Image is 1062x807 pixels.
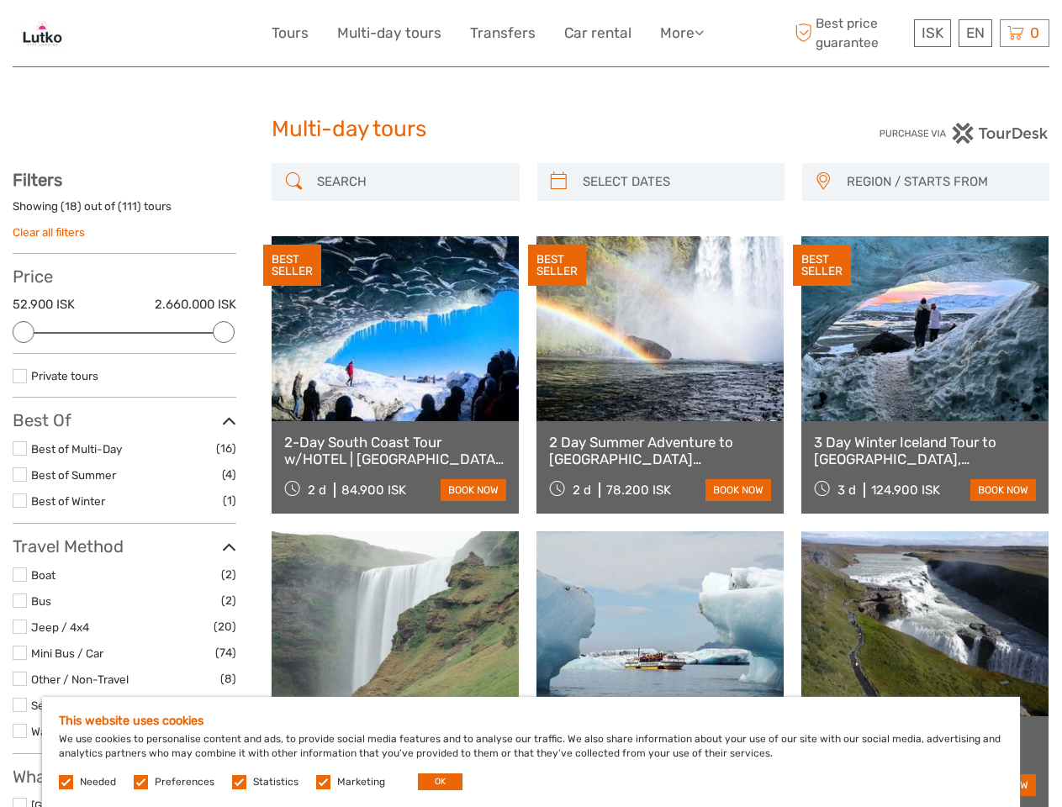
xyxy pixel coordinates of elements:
a: Clear all filters [13,225,85,239]
div: 124.900 ISK [871,483,940,498]
a: Other / Non-Travel [31,672,129,686]
h3: Travel Method [13,536,236,556]
strong: Filters [13,170,62,190]
a: 3 Day Winter Iceland Tour to [GEOGRAPHIC_DATA], [GEOGRAPHIC_DATA], [GEOGRAPHIC_DATA] and [GEOGRAP... [814,434,1036,468]
p: We're away right now. Please check back later! [24,29,190,43]
span: (16) [216,439,236,458]
a: Boat [31,568,55,582]
label: 2.660.000 ISK [155,296,236,314]
a: Best of Summer [31,468,116,482]
a: Car rental [564,21,631,45]
a: Tours [272,21,309,45]
span: 2 d [573,483,591,498]
h3: Best Of [13,410,236,430]
a: Best of Multi-Day [31,442,122,456]
a: book now [970,479,1036,501]
span: 3 d [837,483,856,498]
button: Open LiveChat chat widget [193,26,214,46]
a: Jeep / 4x4 [31,620,89,634]
span: (2) [221,565,236,584]
label: Statistics [253,775,299,789]
div: EN [959,19,992,47]
a: Private tours [31,369,98,382]
span: 2 d [308,483,326,498]
label: Marketing [337,775,385,789]
a: book now [705,479,771,501]
span: (20) [214,617,236,636]
span: (74) [215,643,236,662]
span: Best price guarantee [790,14,910,51]
label: 52.900 ISK [13,296,75,314]
span: ISK [922,24,943,41]
h5: This website uses cookies [59,714,1003,728]
h3: Price [13,266,236,287]
span: 0 [1028,24,1042,41]
span: (8) [220,669,236,688]
div: 78.200 ISK [606,483,671,498]
a: 2 Day Summer Adventure to [GEOGRAPHIC_DATA] [GEOGRAPHIC_DATA], Glacier Hiking, [GEOGRAPHIC_DATA],... [549,434,771,468]
a: 2-Day South Coast Tour w/HOTEL | [GEOGRAPHIC_DATA], [GEOGRAPHIC_DATA], [GEOGRAPHIC_DATA] & Waterf... [284,434,506,468]
div: BEST SELLER [528,245,586,287]
label: 111 [122,198,137,214]
div: We use cookies to personalise content and ads, to provide social media features and to analyse ou... [42,697,1020,807]
a: Walking [31,725,71,738]
a: More [660,21,704,45]
a: Mini Bus / Car [31,646,103,660]
span: (4) [222,465,236,484]
span: (1) [223,491,236,510]
a: Transfers [470,21,536,45]
h1: Multi-day tours [272,116,790,143]
a: Bus [31,594,51,608]
div: BEST SELLER [793,245,851,287]
a: Self-Drive [31,699,84,712]
span: (3) [221,695,236,715]
label: 18 [65,198,77,214]
div: Showing ( ) out of ( ) tours [13,198,236,224]
button: REGION / STARTS FROM [839,168,1041,196]
div: 84.900 ISK [341,483,406,498]
img: 2342-33458947-5ba6-4553-93fb-530cd831475b_logo_small.jpg [13,13,72,54]
div: BEST SELLER [263,245,321,287]
a: Best of Winter [31,494,105,508]
input: SEARCH [310,167,510,197]
h3: What do you want to see? [13,767,236,787]
span: (2) [221,591,236,610]
label: Preferences [155,775,214,789]
input: SELECT DATES [576,167,776,197]
label: Needed [80,775,116,789]
img: PurchaseViaTourDesk.png [879,123,1049,144]
a: book now [441,479,506,501]
a: Multi-day tours [337,21,441,45]
button: OK [418,773,462,790]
